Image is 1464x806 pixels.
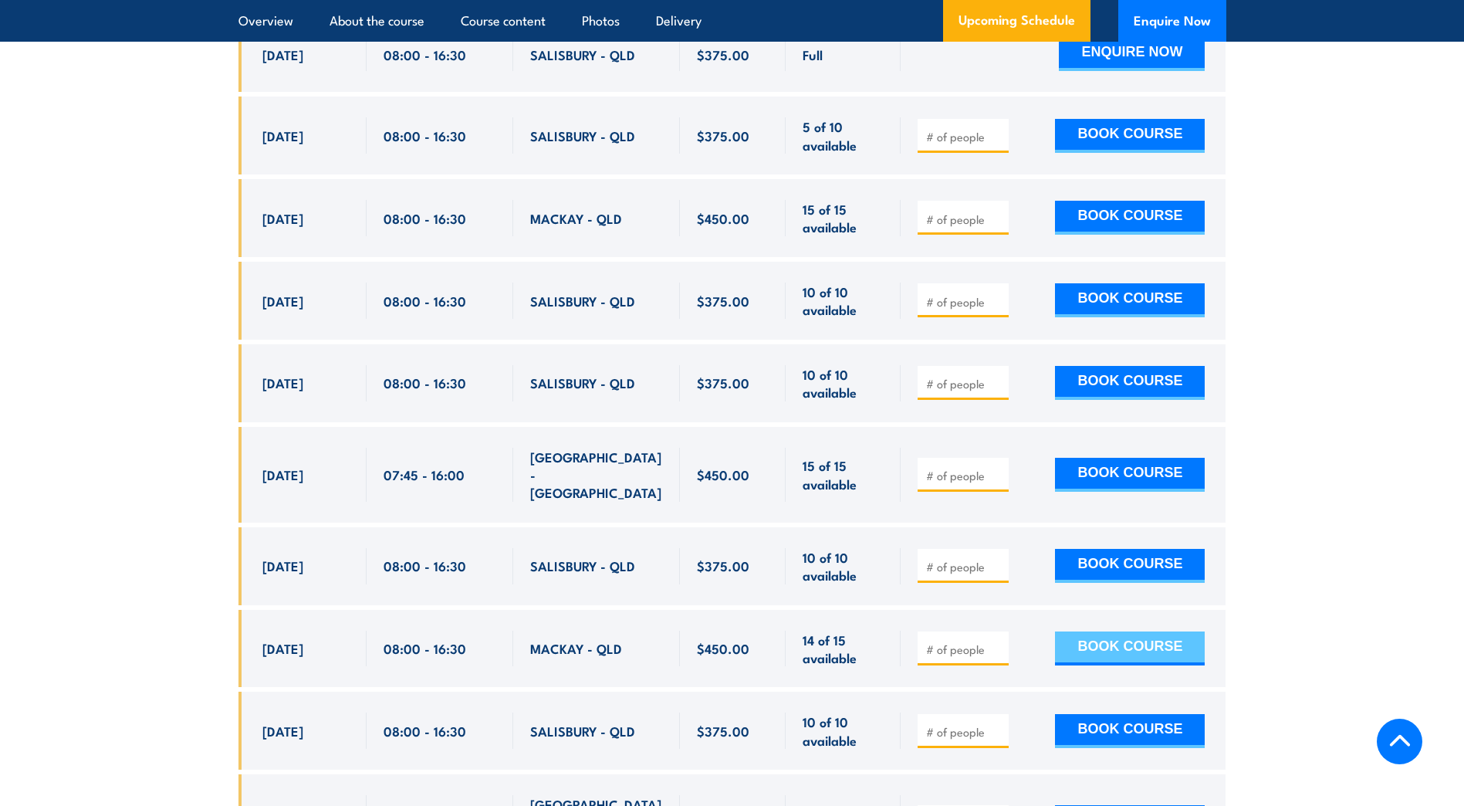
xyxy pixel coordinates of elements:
[803,713,884,749] span: 10 of 10 available
[1055,458,1205,492] button: BOOK COURSE
[697,557,749,574] span: $375.00
[926,468,1003,483] input: # of people
[803,117,884,154] span: 5 of 10 available
[803,200,884,236] span: 15 of 15 available
[1055,119,1205,153] button: BOOK COURSE
[926,294,1003,310] input: # of people
[262,466,303,483] span: [DATE]
[926,129,1003,144] input: # of people
[1055,714,1205,748] button: BOOK COURSE
[384,639,466,657] span: 08:00 - 16:30
[262,209,303,227] span: [DATE]
[1055,366,1205,400] button: BOOK COURSE
[262,46,303,63] span: [DATE]
[262,557,303,574] span: [DATE]
[926,724,1003,740] input: # of people
[530,639,622,657] span: MACKAY - QLD
[262,639,303,657] span: [DATE]
[262,374,303,391] span: [DATE]
[926,559,1003,574] input: # of people
[530,209,622,227] span: MACKAY - QLD
[803,46,823,63] span: Full
[384,292,466,310] span: 08:00 - 16:30
[530,127,635,144] span: SALISBURY - QLD
[262,292,303,310] span: [DATE]
[803,456,884,493] span: 15 of 15 available
[262,722,303,740] span: [DATE]
[384,374,466,391] span: 08:00 - 16:30
[1059,37,1205,71] button: ENQUIRE NOW
[697,374,749,391] span: $375.00
[530,448,663,502] span: [GEOGRAPHIC_DATA] - [GEOGRAPHIC_DATA]
[1055,549,1205,583] button: BOOK COURSE
[1055,283,1205,317] button: BOOK COURSE
[384,46,466,63] span: 08:00 - 16:30
[697,639,749,657] span: $450.00
[803,631,884,667] span: 14 of 15 available
[803,365,884,401] span: 10 of 10 available
[530,722,635,740] span: SALISBURY - QLD
[530,557,635,574] span: SALISBURY - QLD
[1055,201,1205,235] button: BOOK COURSE
[1055,632,1205,665] button: BOOK COURSE
[530,292,635,310] span: SALISBURY - QLD
[803,283,884,319] span: 10 of 10 available
[384,722,466,740] span: 08:00 - 16:30
[697,292,749,310] span: $375.00
[697,466,749,483] span: $450.00
[926,376,1003,391] input: # of people
[262,127,303,144] span: [DATE]
[384,466,465,483] span: 07:45 - 16:00
[697,722,749,740] span: $375.00
[803,548,884,584] span: 10 of 10 available
[697,127,749,144] span: $375.00
[697,209,749,227] span: $450.00
[384,209,466,227] span: 08:00 - 16:30
[926,212,1003,227] input: # of people
[926,642,1003,657] input: # of people
[697,46,749,63] span: $375.00
[530,374,635,391] span: SALISBURY - QLD
[384,557,466,574] span: 08:00 - 16:30
[384,127,466,144] span: 08:00 - 16:30
[530,46,635,63] span: SALISBURY - QLD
